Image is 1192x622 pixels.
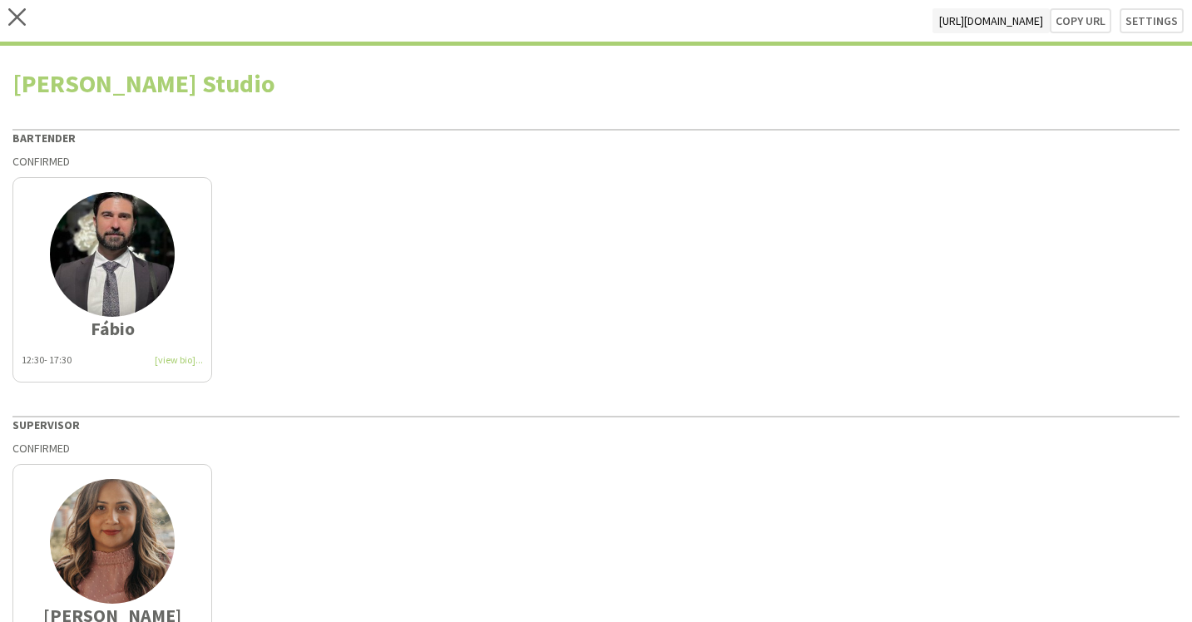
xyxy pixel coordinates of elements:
[12,129,1180,146] div: Bartender
[50,192,175,317] img: thumb-647286440bf12.jpeg
[22,353,203,368] div: 12:30- 17:30
[12,154,1180,169] div: Confirmed
[12,71,1180,96] div: [PERSON_NAME] Studio
[1050,8,1111,33] button: Copy url
[1120,8,1184,33] button: Settings
[22,321,203,336] div: Fábio
[50,479,175,604] img: thumb-5f6e84a8d7db1.jpeg
[932,8,1050,33] span: [URL][DOMAIN_NAME]
[12,441,1180,456] div: Confirmed
[12,416,1180,432] div: Supervisor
